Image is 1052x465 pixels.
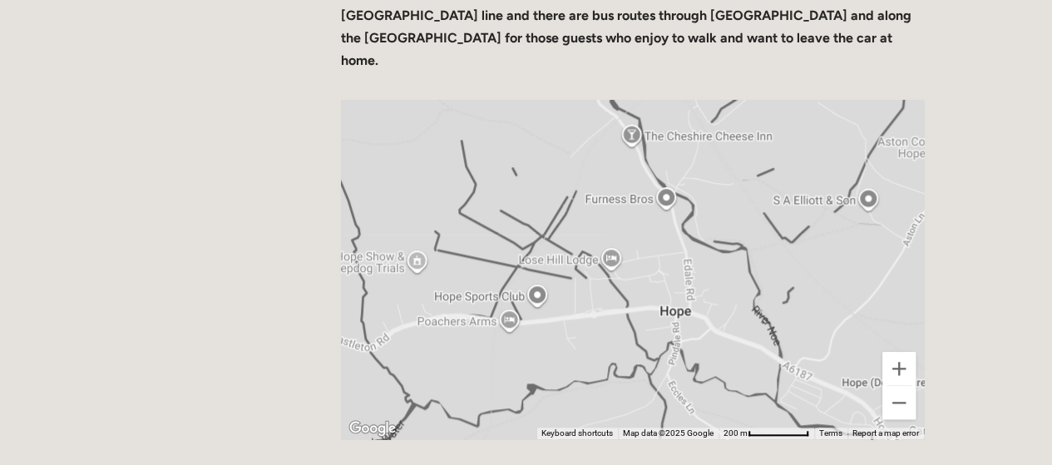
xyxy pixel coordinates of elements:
[623,428,714,438] span: Map data ©2025 Google
[345,418,400,439] a: Open this area in Google Maps (opens a new window)
[345,418,400,439] img: Google
[724,428,748,438] span: 200 m
[882,352,916,385] button: Zoom in
[819,428,842,438] a: Terms
[541,428,613,439] button: Keyboard shortcuts
[719,428,814,439] button: Map Scale: 200 m per 70 pixels
[852,428,919,438] a: Report a map error
[882,386,916,419] button: Zoom out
